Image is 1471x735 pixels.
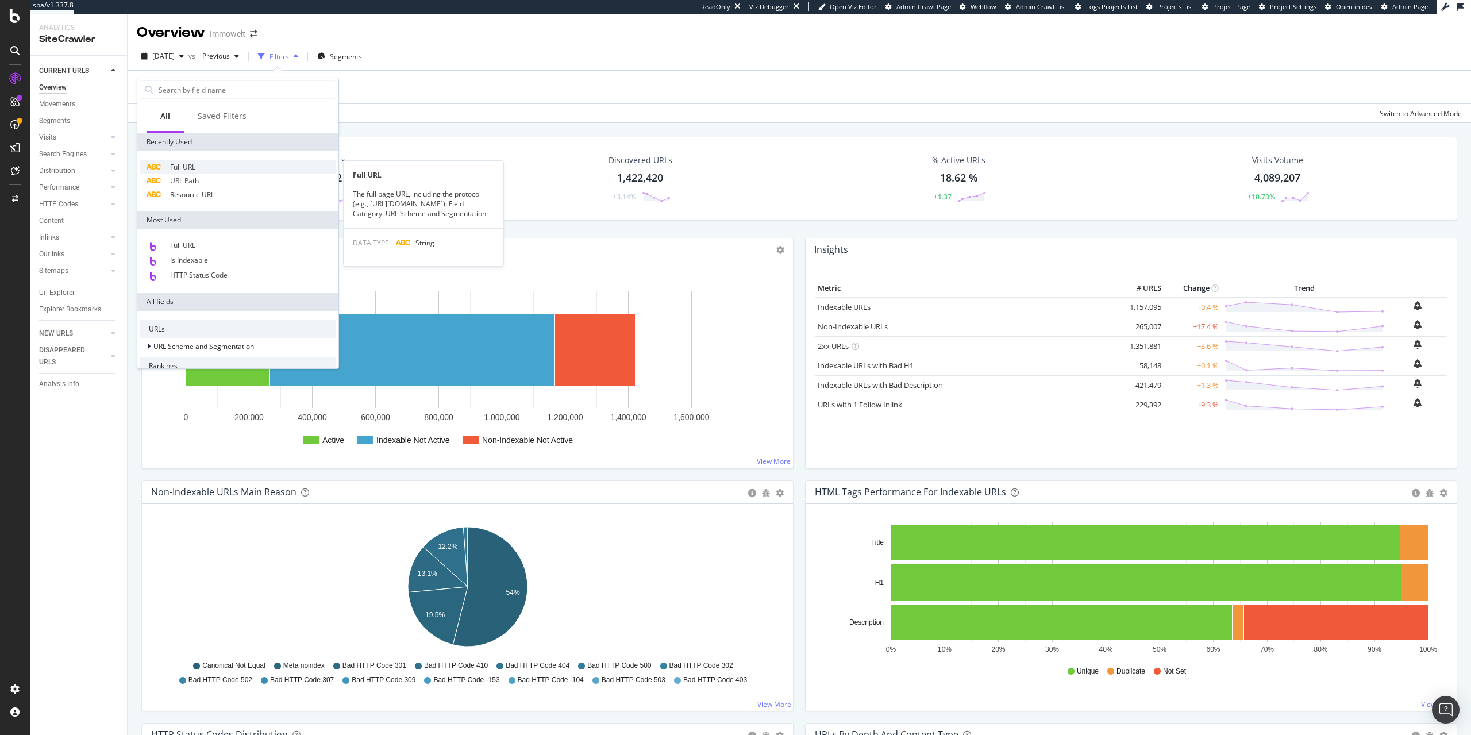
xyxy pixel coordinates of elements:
[39,378,79,390] div: Analysis Info
[39,265,68,277] div: Sitemaps
[818,380,943,390] a: Indexable URLs with Bad Description
[137,133,338,151] div: Recently Used
[137,23,205,43] div: Overview
[934,192,952,202] div: +1.37
[776,246,784,254] i: Options
[170,270,228,280] span: HTTP Status Code
[587,661,651,671] span: Bad HTTP Code 500
[932,155,985,166] div: % Active URLs
[885,2,951,11] a: Admin Crawl Page
[1146,2,1193,11] a: Projects List
[1016,2,1066,11] span: Admin Crawl List
[269,52,289,61] div: Filters
[683,675,747,685] span: Bad HTTP Code 403
[39,23,118,33] div: Analytics
[39,182,79,194] div: Performance
[818,302,871,312] a: Indexable URLs
[39,303,101,315] div: Explorer Bookmarks
[39,198,78,210] div: HTTP Codes
[762,489,770,497] div: bug
[39,98,119,110] a: Movements
[1439,489,1447,497] div: gear
[830,2,877,11] span: Open Viz Editor
[283,661,325,671] span: Meta noindex
[1380,109,1462,118] div: Switch to Advanced Mode
[39,328,73,340] div: NEW URLS
[991,645,1005,653] text: 20%
[1314,645,1327,653] text: 80%
[210,28,245,40] div: Immowelt
[39,287,75,299] div: Url Explorer
[938,645,952,653] text: 10%
[137,293,338,311] div: All fields
[482,436,573,445] text: Non-Indexable Not Active
[39,82,67,94] div: Overview
[39,232,59,244] div: Inlinks
[506,588,520,597] text: 54%
[971,2,996,11] span: Webflow
[875,579,884,587] text: H1
[896,2,951,11] span: Admin Crawl Page
[506,661,569,671] span: Bad HTTP Code 404
[818,341,849,351] a: 2xx URLs
[1325,2,1373,11] a: Open in dev
[1118,375,1164,395] td: 421,479
[602,675,665,685] span: Bad HTTP Code 503
[202,661,265,671] span: Canonical Not Equal
[701,2,732,11] div: ReadOnly:
[1412,489,1420,497] div: circle-info
[818,399,902,410] a: URLs with 1 Follow Inlink
[1222,280,1387,297] th: Trend
[151,522,784,656] svg: A chart.
[425,611,445,619] text: 19.5%
[617,171,663,186] div: 1,422,420
[1157,2,1193,11] span: Projects List
[1118,280,1164,297] th: # URLS
[776,489,784,497] div: gear
[815,280,1118,297] th: Metric
[669,661,733,671] span: Bad HTTP Code 302
[1153,645,1166,653] text: 50%
[253,47,303,66] button: Filters
[757,456,791,466] a: View More
[1247,192,1275,202] div: +10.73%
[1116,667,1145,676] span: Duplicate
[547,413,583,422] text: 1,200,000
[1202,2,1250,11] a: Project Page
[1118,356,1164,375] td: 58,148
[1077,667,1099,676] span: Unique
[1164,297,1222,317] td: +0.4 %
[1118,336,1164,356] td: 1,351,881
[1099,645,1112,653] text: 40%
[198,110,247,122] div: Saved Filters
[1206,645,1220,653] text: 60%
[39,303,119,315] a: Explorer Bookmarks
[39,148,107,160] a: Search Engines
[1118,297,1164,317] td: 1,157,095
[234,413,264,422] text: 200,000
[1414,398,1422,407] div: bell-plus
[1086,2,1138,11] span: Logs Projects List
[1045,645,1059,653] text: 30%
[151,486,296,498] div: Non-Indexable URLs Main Reason
[353,238,391,248] span: DATA TYPE:
[1426,489,1434,497] div: bug
[39,148,87,160] div: Search Engines
[170,162,195,172] span: Full URL
[313,47,367,66] button: Segments
[344,189,503,218] div: The full page URL, including the protocol (e.g., [URL][DOMAIN_NAME]). Field Category: URL Scheme ...
[609,155,672,166] div: Discovered URLs
[1164,395,1222,414] td: +9.3 %
[39,165,107,177] a: Distribution
[1254,171,1300,186] div: 4,089,207
[818,360,914,371] a: Indexable URLs with Bad H1
[886,645,896,653] text: 0%
[39,287,119,299] a: Url Explorer
[424,661,488,671] span: Bad HTTP Code 410
[330,52,362,61] span: Segments
[424,413,453,422] text: 800,000
[250,30,257,38] div: arrow-right-arrow-left
[1259,2,1316,11] a: Project Settings
[1392,2,1428,11] span: Admin Page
